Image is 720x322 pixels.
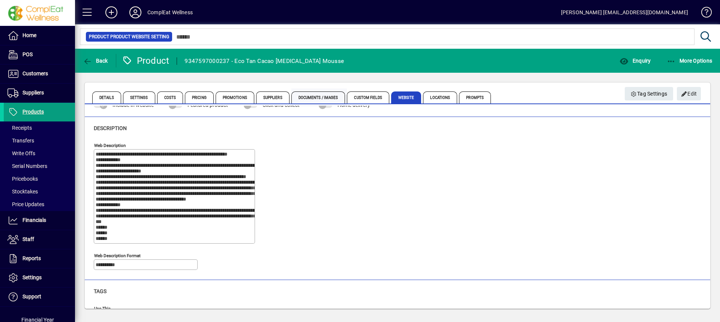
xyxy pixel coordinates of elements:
[22,51,33,57] span: POS
[696,1,711,26] a: Knowledge Base
[7,163,47,169] span: Serial Numbers
[7,176,38,182] span: Pricebooks
[4,84,75,102] a: Suppliers
[4,185,75,198] a: Stocktakes
[99,6,123,19] button: Add
[4,230,75,249] a: Staff
[4,160,75,172] a: Serial Numbers
[92,91,121,103] span: Details
[4,288,75,306] a: Support
[216,91,254,103] span: Promotions
[291,91,345,103] span: Documents / Images
[7,189,38,195] span: Stocktakes
[4,211,75,230] a: Financials
[81,54,110,67] button: Back
[631,88,667,100] span: Tag Settings
[7,150,35,156] span: Write Offs
[561,6,688,18] div: [PERSON_NAME] [EMAIL_ADDRESS][DOMAIN_NAME]
[4,268,75,287] a: Settings
[4,45,75,64] a: POS
[94,253,141,258] mat-label: Web Description Format
[75,54,116,67] app-page-header-button: Back
[4,172,75,185] a: Pricebooks
[22,294,41,300] span: Support
[22,70,48,76] span: Customers
[625,87,673,100] button: Tag Settings
[7,125,32,131] span: Receipts
[459,91,491,103] span: Prompts
[157,91,183,103] span: Costs
[122,55,169,67] div: Product
[22,217,46,223] span: Financials
[4,26,75,45] a: Home
[83,58,108,64] span: Back
[681,88,697,100] span: Edit
[94,306,111,311] mat-label: Use This
[618,54,652,67] button: Enquiry
[22,274,42,280] span: Settings
[22,255,41,261] span: Reports
[89,33,169,40] span: Product Product Website Setting
[22,109,44,115] span: Products
[94,288,106,294] span: Tags
[4,249,75,268] a: Reports
[256,91,289,103] span: Suppliers
[4,134,75,147] a: Transfers
[665,54,714,67] button: More Options
[94,142,126,148] mat-label: Web Description
[677,87,701,100] button: Edit
[423,91,457,103] span: Locations
[4,147,75,160] a: Write Offs
[22,32,36,38] span: Home
[7,201,44,207] span: Price Updates
[123,91,155,103] span: Settings
[7,138,34,144] span: Transfers
[94,125,127,131] span: Description
[123,6,147,19] button: Profile
[4,64,75,83] a: Customers
[4,121,75,134] a: Receipts
[185,91,214,103] span: Pricing
[22,236,34,242] span: Staff
[22,90,44,96] span: Suppliers
[391,91,421,103] span: Website
[347,91,389,103] span: Custom Fields
[4,198,75,211] a: Price Updates
[619,58,651,64] span: Enquiry
[184,55,344,67] div: 9347597000237 - Eco Tan Cacao [MEDICAL_DATA] Mousse
[147,6,193,18] div: ComplEat Wellness
[667,58,712,64] span: More Options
